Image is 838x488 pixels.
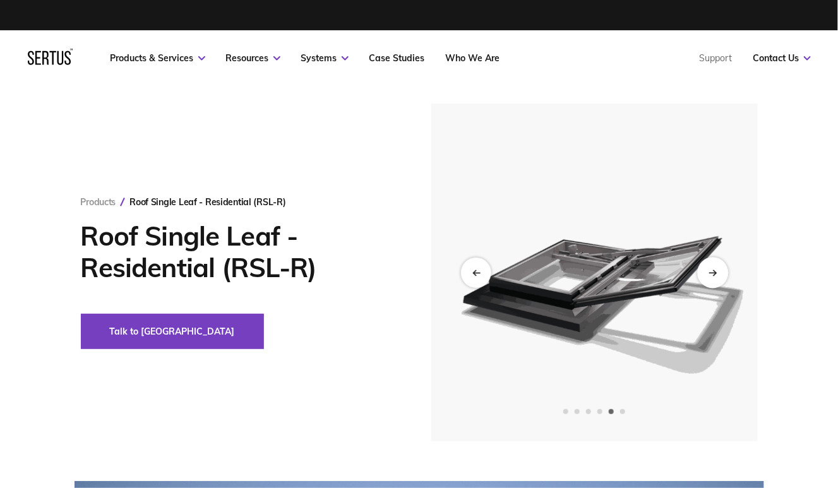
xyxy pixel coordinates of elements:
button: Talk to [GEOGRAPHIC_DATA] [81,314,264,349]
div: Next slide [697,257,728,288]
span: Go to slide 2 [575,409,580,414]
span: Go to slide 1 [563,409,568,414]
a: Contact Us [753,52,811,64]
a: Resources [226,52,280,64]
a: Products & Services [111,52,205,64]
span: Go to slide 4 [597,409,602,414]
a: Systems [301,52,349,64]
h1: Roof Single Leaf - Residential (RSL-R) [81,220,393,283]
span: Go to slide 3 [586,409,591,414]
span: Go to slide 6 [620,409,625,414]
a: Support [700,52,733,64]
a: Who We Are [446,52,500,64]
a: Products [81,196,116,208]
a: Case Studies [369,52,425,64]
div: Previous slide [461,258,491,288]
